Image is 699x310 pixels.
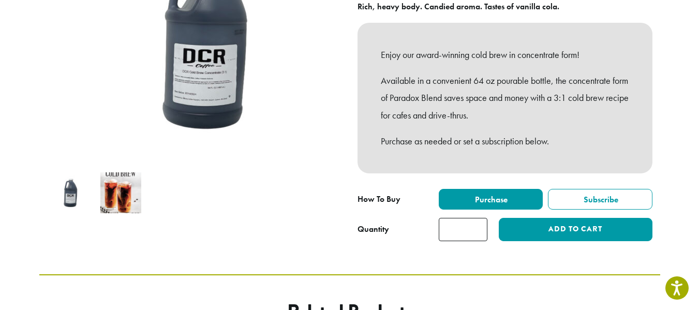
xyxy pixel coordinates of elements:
div: Quantity [358,223,389,235]
span: Purchase [473,194,508,205]
span: How To Buy [358,194,400,204]
button: Add to cart [499,218,652,241]
b: Rich, heavy body. Candied aroma. Tastes of vanilla cola. [358,1,559,12]
img: DCR Cold Brew Concentrate [51,172,92,213]
img: DCR Cold Brew Concentrate - Image 2 [100,172,141,213]
p: Purchase as needed or set a subscription below. [381,132,629,150]
p: Enjoy our award-winning cold brew in concentrate form! [381,46,629,64]
input: Product quantity [439,218,487,241]
p: Available in a convenient 64 oz pourable bottle, the concentrate form of Paradox Blend saves spac... [381,72,629,124]
span: Subscribe [582,194,618,205]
